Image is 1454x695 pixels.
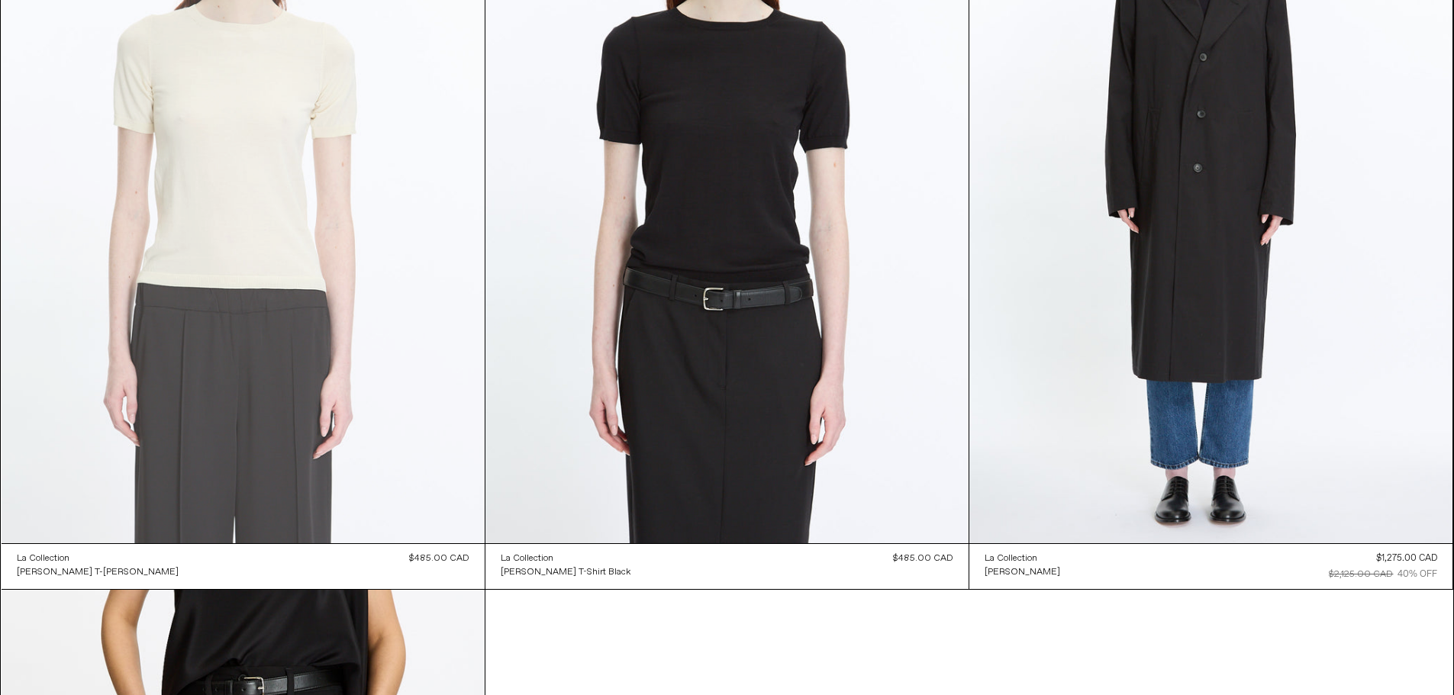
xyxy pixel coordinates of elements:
a: [PERSON_NAME] T-[PERSON_NAME] [17,565,179,579]
div: La Collection [501,552,553,565]
a: [PERSON_NAME] T-Shirt Black [501,565,630,579]
div: 40% OFF [1398,568,1437,581]
div: [PERSON_NAME] [985,566,1060,579]
a: [PERSON_NAME] [985,565,1060,579]
div: La Collection [985,552,1037,565]
a: La Collection [985,552,1060,565]
a: La Collection [17,552,179,565]
div: [PERSON_NAME] T-[PERSON_NAME] [17,566,179,579]
div: La Collection [17,552,69,565]
div: [PERSON_NAME] T-Shirt Black [501,566,630,579]
a: La Collection [501,552,630,565]
div: $485.00 CAD [893,552,953,565]
div: $485.00 CAD [409,552,469,565]
div: $2,125.00 CAD [1329,568,1393,581]
div: $1,275.00 CAD [1376,552,1437,565]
